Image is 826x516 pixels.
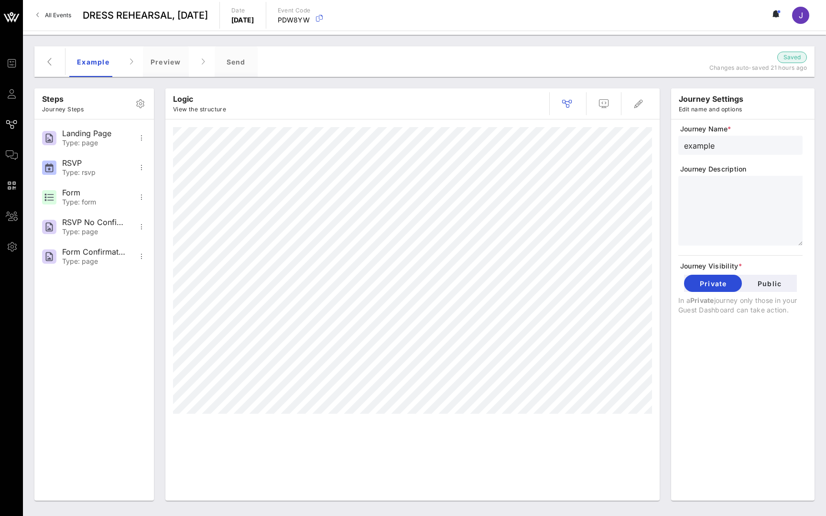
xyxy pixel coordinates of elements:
[278,15,311,25] p: PDW8YW
[62,188,125,197] div: Form
[231,6,254,15] p: Date
[62,228,125,236] div: Type: page
[799,11,803,20] span: J
[62,159,125,168] div: RSVP
[690,296,714,304] span: Private
[31,8,77,23] a: All Events
[215,46,258,77] div: Send
[742,275,797,292] button: Public
[680,261,803,271] span: Journey Visibility
[278,6,311,15] p: Event Code
[62,258,125,266] div: Type: page
[692,279,734,288] span: Private
[62,169,125,177] div: Type: rsvp
[687,63,807,73] p: Changes auto-saved 21 hours ago
[679,93,743,105] p: journey settings
[173,93,226,105] p: Logic
[684,275,742,292] button: Private
[62,247,125,257] div: Form Confirmation
[83,8,208,22] span: DRESS REHEARSAL, [DATE]
[750,279,789,288] span: Public
[62,139,125,147] div: Type: page
[62,129,125,138] div: Landing Page
[679,105,743,114] p: Edit name and options
[42,93,84,105] p: Steps
[173,105,226,114] p: View the structure
[62,218,125,227] div: RSVP No Confirmation
[783,53,801,62] span: Saved
[231,15,254,25] p: [DATE]
[792,7,809,24] div: J
[62,198,125,206] div: Type: form
[42,105,84,114] p: Journey Steps
[143,46,189,77] div: Preview
[680,124,803,134] span: Journey Name
[678,296,803,315] p: In a journey only those in your Guest Dashboard can take action.
[680,164,803,174] span: Journey Description
[69,46,117,77] div: example
[45,11,71,19] span: All Events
